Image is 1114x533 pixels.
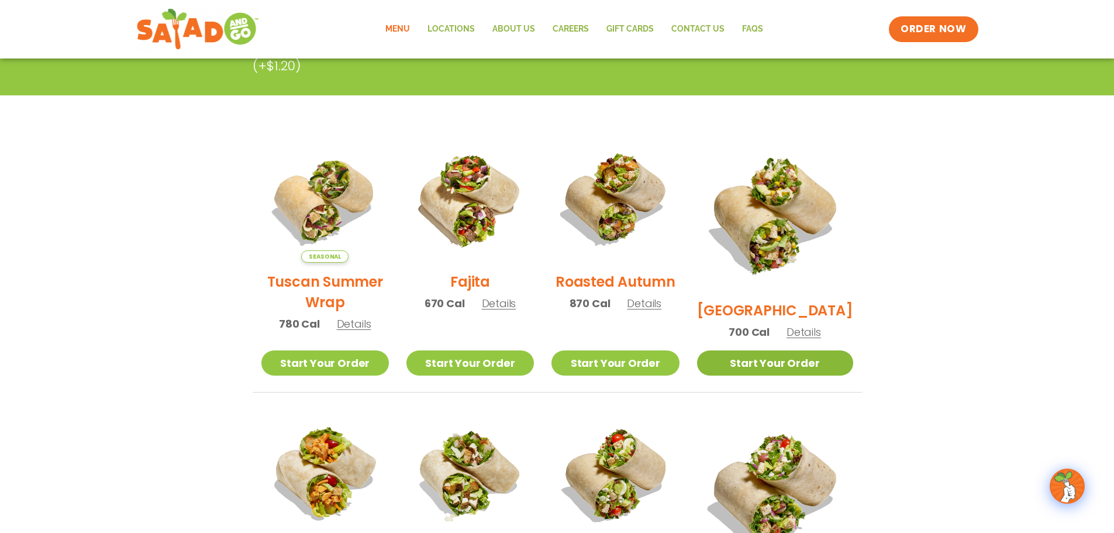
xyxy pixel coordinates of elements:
[733,16,772,43] a: FAQs
[544,16,598,43] a: Careers
[697,135,853,291] img: Product photo for BBQ Ranch Wrap
[551,135,679,263] img: Product photo for Roasted Autumn Wrap
[406,350,534,376] a: Start Your Order
[551,350,679,376] a: Start Your Order
[729,324,770,340] span: 700 Cal
[136,6,260,53] img: new-SAG-logo-768×292
[450,271,490,292] h2: Fajita
[337,317,371,331] span: Details
[598,16,663,43] a: GIFT CARDS
[425,295,465,311] span: 670 Cal
[377,16,772,43] nav: Menu
[484,16,544,43] a: About Us
[261,350,389,376] a: Start Your Order
[556,271,675,292] h2: Roasted Autumn
[301,250,349,263] span: Seasonal
[697,350,853,376] a: Start Your Order
[279,316,320,332] span: 780 Cal
[261,135,389,263] img: Product photo for Tuscan Summer Wrap
[627,296,661,311] span: Details
[419,16,484,43] a: Locations
[482,296,516,311] span: Details
[261,271,389,312] h2: Tuscan Summer Wrap
[889,16,978,42] a: ORDER NOW
[377,16,419,43] a: Menu
[1051,470,1084,503] img: wpChatIcon
[406,135,534,263] img: Product photo for Fajita Wrap
[901,22,966,36] span: ORDER NOW
[663,16,733,43] a: Contact Us
[570,295,611,311] span: 870 Cal
[697,300,853,321] h2: [GEOGRAPHIC_DATA]
[787,325,821,339] span: Details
